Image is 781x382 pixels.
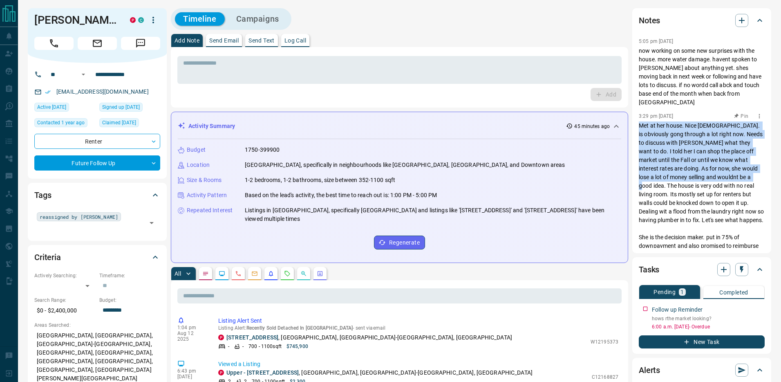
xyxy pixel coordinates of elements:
div: property.ca [218,370,224,375]
p: 1:04 pm [177,325,206,330]
p: Follow up Reminder [652,306,703,314]
p: Viewed a Listing [218,360,618,369]
a: Upper - [STREET_ADDRESS] [226,369,299,376]
span: Call [34,37,74,50]
div: Criteria [34,247,160,267]
p: Search Range: [34,297,95,304]
div: condos.ca [138,17,144,23]
p: Pending [653,289,676,295]
p: , [GEOGRAPHIC_DATA], [GEOGRAPHIC_DATA]-[GEOGRAPHIC_DATA], [GEOGRAPHIC_DATA] [226,333,512,342]
p: Size & Rooms [187,176,222,184]
div: property.ca [130,17,136,23]
button: Regenerate [374,236,425,249]
p: W12195373 [591,338,618,346]
div: Sun Feb 25 2018 [99,103,160,114]
button: New Task [639,335,765,348]
p: Add Note [175,38,199,43]
span: Recently Sold Detached In [GEOGRAPHIC_DATA] [246,325,353,331]
h1: [PERSON_NAME] [34,13,118,27]
p: Listings in [GEOGRAPHIC_DATA], specifically [GEOGRAPHIC_DATA] and listings like '[STREET_ADDRESS]... [245,206,621,223]
button: Open [146,217,157,229]
p: - [228,343,229,350]
button: Campaigns [228,12,287,26]
p: Budget: [99,297,160,304]
p: 5:05 pm [DATE] [639,38,674,44]
p: $0 - $2,400,000 [34,304,95,317]
p: Listing Alert Sent [218,317,618,325]
svg: Lead Browsing Activity [219,270,225,277]
button: Open [78,70,88,79]
p: , [GEOGRAPHIC_DATA], [GEOGRAPHIC_DATA]-[GEOGRAPHIC_DATA], [GEOGRAPHIC_DATA] [226,369,533,377]
h2: Notes [639,14,660,27]
div: property.ca [218,335,224,340]
div: Tags [34,185,160,205]
p: Completed [719,290,748,295]
h2: Tasks [639,263,659,276]
svg: Requests [284,270,291,277]
div: Tasks [639,260,765,279]
p: Met at her house. Nice [DEMOGRAPHIC_DATA]. is obviously gong through a lot right now. Needs to di... [639,121,765,353]
p: hows rthe market looking? [652,315,765,322]
p: - [242,343,244,350]
p: Listing Alert : - sent via email [218,325,618,331]
p: Location [187,161,210,169]
p: 6:00 a.m. [DATE] - Overdue [652,323,765,330]
p: 700 - 1100 sqft [248,343,282,350]
p: Aug 12 2025 [177,330,206,342]
p: All [175,271,181,276]
p: 45 minutes ago [574,123,610,130]
svg: Opportunities [300,270,307,277]
svg: Calls [235,270,242,277]
a: [EMAIL_ADDRESS][DOMAIN_NAME] [56,88,149,95]
div: Alerts [639,360,765,380]
span: Active [DATE] [37,103,66,111]
p: Actively Searching: [34,272,95,279]
p: 6:43 pm [177,368,206,374]
div: Sat May 18 2024 [34,118,95,130]
p: 1 [680,289,684,295]
p: [GEOGRAPHIC_DATA], specifically in neighbourhoods like [GEOGRAPHIC_DATA], [GEOGRAPHIC_DATA], and ... [245,161,565,169]
svg: Emails [251,270,258,277]
p: Activity Summary [188,122,235,130]
h2: Tags [34,189,51,202]
p: Repeated Interest [187,206,233,215]
span: Contacted 1 year ago [37,119,85,127]
p: Areas Searched: [34,321,160,329]
div: Sat Aug 09 2025 [34,103,95,114]
div: Thu Aug 17 2023 [99,118,160,130]
svg: Agent Actions [317,270,323,277]
svg: Listing Alerts [268,270,274,277]
div: Activity Summary45 minutes ago [178,119,621,134]
svg: Email Verified [45,89,51,95]
p: [DATE] [177,374,206,380]
div: Notes [639,11,765,30]
p: 1750-399900 [245,146,280,154]
svg: Notes [202,270,209,277]
p: Send Text [248,38,275,43]
h2: Alerts [639,364,660,377]
p: Based on the lead's activity, the best time to reach out is: 1:00 PM - 5:00 PM [245,191,437,200]
span: Claimed [DATE] [102,119,136,127]
span: Message [121,37,160,50]
p: Activity Pattern [187,191,227,200]
span: reassigned by [PERSON_NAME] [40,213,118,221]
a: [STREET_ADDRESS] [226,334,278,341]
button: Timeline [175,12,225,26]
p: now working on some new surprises with the house. more water damage. havent spoken to [PERSON_NAM... [639,47,765,107]
p: Log Call [284,38,306,43]
p: Timeframe: [99,272,160,279]
div: Renter [34,134,160,149]
p: Budget [187,146,206,154]
span: Signed up [DATE] [102,103,140,111]
p: 1-2 bedrooms, 1-2 bathrooms, size between 352-1100 sqft [245,176,395,184]
button: Pin [730,112,753,120]
div: Future Follow Up [34,155,160,171]
p: 3:29 pm [DATE] [639,113,674,119]
p: C12168827 [592,373,618,381]
p: Send Email [209,38,239,43]
h2: Criteria [34,251,61,264]
p: $745,900 [286,343,308,350]
span: Email [78,37,117,50]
